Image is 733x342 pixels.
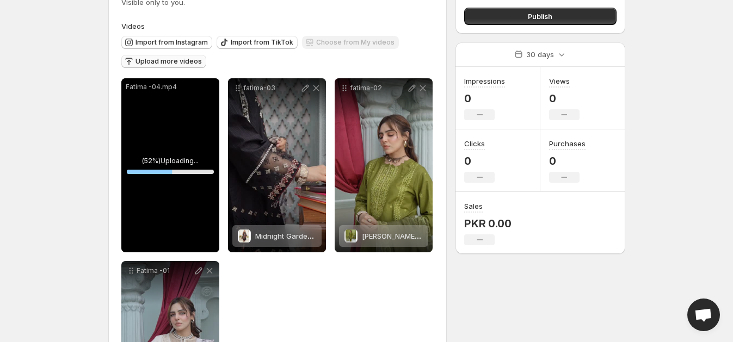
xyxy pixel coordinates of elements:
button: Publish [464,8,616,25]
p: Fatima -04.mp4 [126,83,215,91]
div: fatima-02Olive Green 3 Piece Stitched Embroidered Suit[PERSON_NAME] 3 Piece Stitched Embroidered ... [335,78,433,252]
p: Fatima -01 [137,266,193,275]
p: PKR 0.00 [464,217,511,230]
h3: Purchases [549,138,586,149]
div: fatima-03Midnight Garden3 Piece Stitched Printed SuitMidnight Garden3 Piece Stitched Printed Suit [228,78,326,252]
button: Import from Instagram [121,36,212,49]
span: Videos [121,22,145,30]
p: 0 [464,92,505,105]
p: 0 [549,92,580,105]
p: 30 days [526,49,554,60]
button: Import from TikTok [217,36,298,49]
p: fatima-03 [243,84,300,92]
a: Open chat [687,299,720,331]
span: [PERSON_NAME] 3 Piece Stitched Embroidered Suit [362,232,534,240]
span: Publish [528,11,552,22]
span: Import from Instagram [135,38,208,47]
span: Import from TikTok [231,38,293,47]
h3: Impressions [464,76,505,86]
h3: Sales [464,201,483,212]
span: Midnight Garden3 Piece Stitched Printed Suit [255,232,408,240]
h3: Views [549,76,570,86]
p: 0 [464,154,495,167]
h3: Clicks [464,138,485,149]
p: 0 [549,154,586,167]
p: fatima-02 [350,84,406,92]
